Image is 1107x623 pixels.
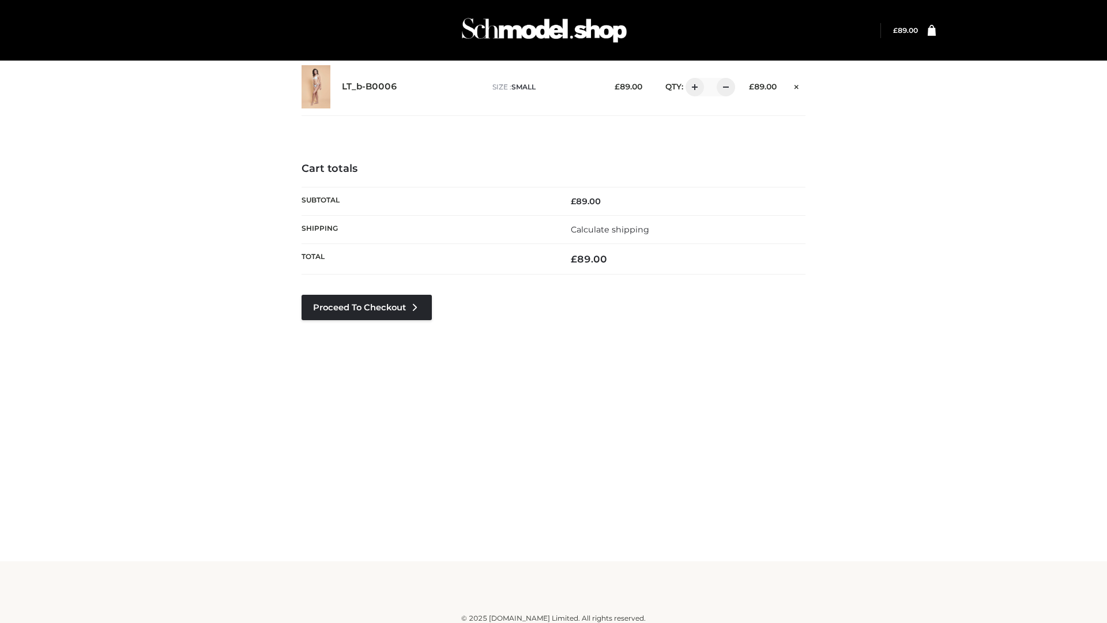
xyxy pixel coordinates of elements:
span: £ [893,26,898,35]
span: SMALL [511,82,536,91]
bdi: 89.00 [749,82,777,91]
th: Total [302,244,553,275]
bdi: 89.00 [571,196,601,207]
a: Proceed to Checkout [302,295,432,320]
div: QTY: [654,78,731,96]
h4: Cart totals [302,163,805,175]
a: Remove this item [788,78,805,93]
a: £89.00 [893,26,918,35]
a: LT_b-B0006 [342,81,397,92]
span: £ [615,82,620,91]
th: Subtotal [302,187,553,215]
a: Calculate shipping [571,224,649,235]
p: size : [492,82,597,92]
th: Shipping [302,215,553,243]
span: £ [749,82,754,91]
img: Schmodel Admin 964 [458,7,631,53]
span: £ [571,253,577,265]
bdi: 89.00 [893,26,918,35]
span: £ [571,196,576,207]
bdi: 89.00 [571,253,607,265]
bdi: 89.00 [615,82,642,91]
